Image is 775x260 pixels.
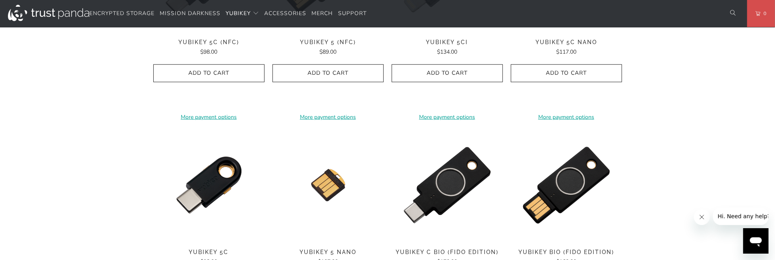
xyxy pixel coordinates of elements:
span: $134.00 [437,48,457,56]
span: YubiKey 5 Nano [273,249,384,256]
span: Hi. Need any help? [5,6,57,12]
span: YubiKey 5 (NFC) [273,39,384,46]
span: YubiKey 5Ci [392,39,503,46]
a: More payment options [511,113,622,122]
a: Accessories [264,4,306,23]
span: $98.00 [200,48,217,56]
img: YubiKey 5 Nano - Trust Panda [273,130,384,241]
a: YubiKey 5 Nano - Trust Panda YubiKey 5 Nano - Trust Panda [273,130,384,241]
a: Support [338,4,367,23]
img: Trust Panda Australia [8,5,89,21]
a: More payment options [153,113,265,122]
a: YubiKey 5C - Trust Panda YubiKey 5C - Trust Panda [153,130,265,241]
iframe: Close message [694,209,710,225]
img: YubiKey Bio (FIDO Edition) - Trust Panda [511,130,622,241]
iframe: Button to launch messaging window [743,228,769,254]
a: More payment options [392,113,503,122]
nav: Translation missing: en.navigation.header.main_nav [89,4,367,23]
a: YubiKey C Bio (FIDO Edition) - Trust Panda YubiKey C Bio (FIDO Edition) - Trust Panda [392,130,503,241]
a: Merch [311,4,333,23]
span: YubiKey Bio (FIDO Edition) [511,249,622,256]
span: YubiKey 5C Nano [511,39,622,46]
iframe: Message from company [713,208,769,225]
span: Merch [311,10,333,17]
img: YubiKey 5C - Trust Panda [153,130,265,241]
button: Add to Cart [153,64,265,82]
a: Encrypted Storage [89,4,155,23]
span: $117.00 [556,48,576,56]
span: Add to Cart [519,70,614,77]
a: YubiKey 5Ci $134.00 [392,39,503,56]
span: Add to Cart [281,70,375,77]
button: Add to Cart [511,64,622,82]
a: YubiKey 5C (NFC) $98.00 [153,39,265,56]
img: YubiKey C Bio (FIDO Edition) - Trust Panda [392,130,503,241]
span: Add to Cart [400,70,495,77]
span: Accessories [264,10,306,17]
span: Support [338,10,367,17]
a: YubiKey Bio (FIDO Edition) - Trust Panda YubiKey Bio (FIDO Edition) - Trust Panda [511,130,622,241]
a: More payment options [273,113,384,122]
span: 0 [760,9,767,18]
span: YubiKey 5C [153,249,265,256]
span: YubiKey 5C (NFC) [153,39,265,46]
span: Add to Cart [162,70,256,77]
button: Add to Cart [392,64,503,82]
a: YubiKey 5C Nano $117.00 [511,39,622,56]
a: YubiKey 5 (NFC) $89.00 [273,39,384,56]
span: YubiKey C Bio (FIDO Edition) [392,249,503,256]
summary: YubiKey [226,4,259,23]
span: $89.00 [319,48,336,56]
a: Mission Darkness [160,4,220,23]
span: YubiKey [226,10,251,17]
span: Encrypted Storage [89,10,155,17]
span: Mission Darkness [160,10,220,17]
button: Add to Cart [273,64,384,82]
